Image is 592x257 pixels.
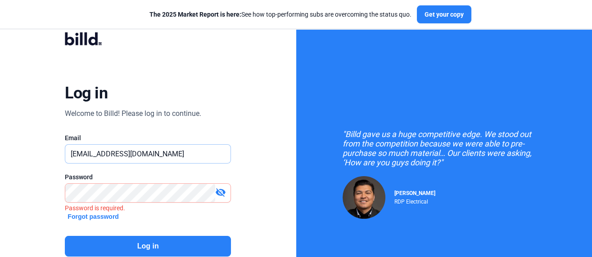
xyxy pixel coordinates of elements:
div: Log in [65,83,108,103]
div: See how top-performing subs are overcoming the status quo. [149,10,411,19]
span: [PERSON_NAME] [394,190,435,196]
mat-icon: visibility_off [215,187,226,198]
span: The 2025 Market Report is here: [149,11,241,18]
div: "Billd gave us a huge competitive edge. We stood out from the competition because we were able to... [343,129,545,167]
button: Forgot password [65,212,122,222]
button: Log in [65,236,231,257]
i: Password is required. [65,204,125,212]
div: RDP Electrical [394,196,435,205]
button: Get your copy [417,5,471,23]
img: Raul Pacheco [343,176,385,219]
div: Email [65,133,231,142]
div: Password [65,173,231,182]
div: Welcome to Billd! Please log in to continue. [65,108,201,119]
